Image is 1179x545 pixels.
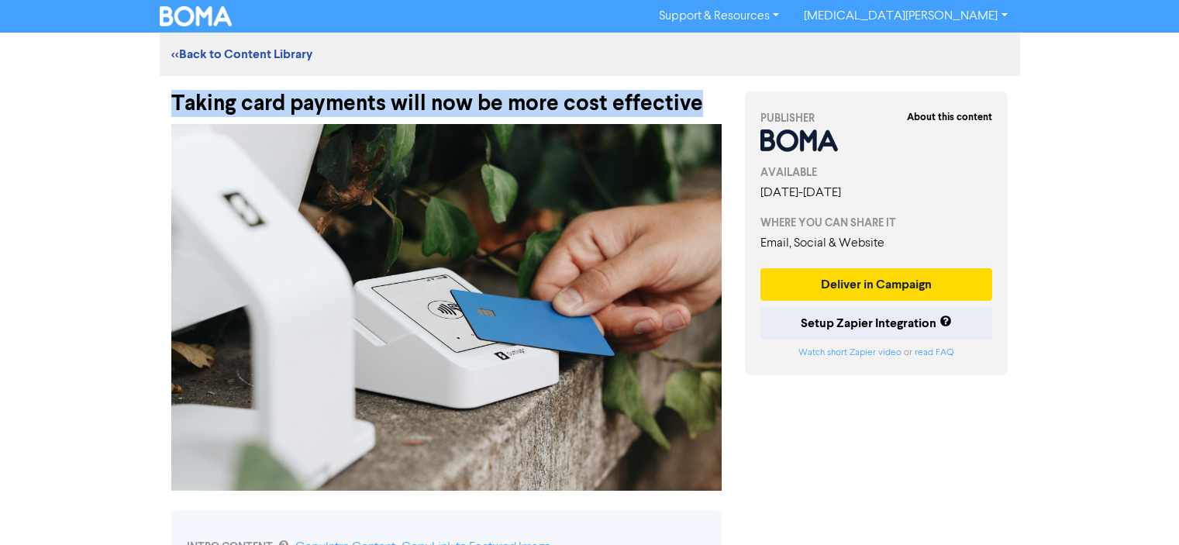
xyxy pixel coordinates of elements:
[171,76,722,116] div: Taking card payments will now be more cost effective
[760,110,993,126] div: PUBLISHER
[760,268,993,301] button: Deliver in Campaign
[171,47,312,62] a: <<Back to Content Library
[798,348,901,357] a: Watch short Zapier video
[760,234,993,253] div: Email, Social & Website
[1101,471,1179,545] iframe: Chat Widget
[760,346,993,360] div: or
[760,307,993,340] button: Setup Zapier Integration
[760,215,993,231] div: WHERE YOU CAN SHARE IT
[160,6,233,26] img: BOMA Logo
[760,184,993,202] div: [DATE] - [DATE]
[791,4,1019,29] a: [MEDICAL_DATA][PERSON_NAME]
[915,348,953,357] a: read FAQ
[907,111,992,123] strong: About this content
[646,4,791,29] a: Support & Resources
[760,164,993,181] div: AVAILABLE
